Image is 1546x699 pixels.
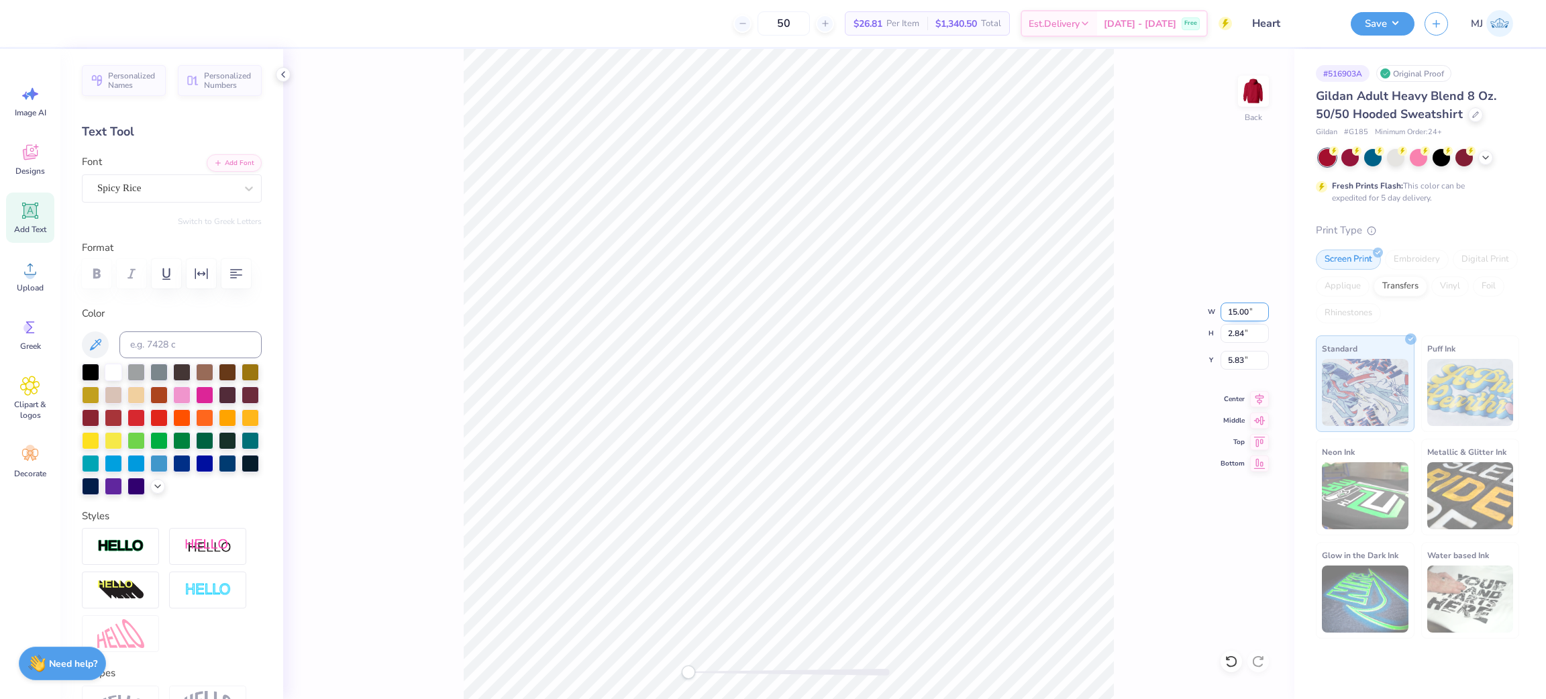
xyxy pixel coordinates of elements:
span: $1,340.50 [935,17,977,31]
span: MJ [1471,16,1483,32]
span: Upload [17,282,44,293]
span: Glow in the Dark Ink [1322,548,1398,562]
span: Minimum Order: 24 + [1375,127,1442,138]
span: Gildan Adult Heavy Blend 8 Oz. 50/50 Hooded Sweatshirt [1316,88,1496,122]
button: Switch to Greek Letters [178,216,262,227]
span: Greek [20,341,41,352]
img: Water based Ink [1427,566,1514,633]
button: Save [1351,12,1414,36]
span: Center [1221,394,1245,405]
span: Total [981,17,1001,31]
div: Digital Print [1453,250,1518,270]
img: Mark Joshua Mullasgo [1486,10,1513,37]
span: Middle [1221,415,1245,426]
img: Negative Space [185,582,231,598]
label: Font [82,154,102,170]
img: Free Distort [97,619,144,648]
span: Bottom [1221,458,1245,469]
span: Standard [1322,341,1357,356]
img: Puff Ink [1427,359,1514,426]
img: Neon Ink [1322,462,1408,529]
button: Add Font [207,154,262,172]
div: Foil [1473,276,1504,297]
strong: Fresh Prints Flash: [1332,180,1403,191]
div: Text Tool [82,123,262,141]
div: Rhinestones [1316,303,1381,323]
a: MJ [1465,10,1519,37]
span: Est. Delivery [1029,17,1080,31]
div: Transfers [1374,276,1427,297]
img: Glow in the Dark Ink [1322,566,1408,633]
input: e.g. 7428 c [119,331,262,358]
button: Personalized Names [82,65,166,96]
span: Designs [15,166,45,176]
span: Metallic & Glitter Ink [1427,445,1506,459]
img: Shadow [185,538,231,555]
div: Back [1245,111,1262,123]
div: Applique [1316,276,1370,297]
img: Stroke [97,539,144,554]
span: Per Item [886,17,919,31]
div: # 516903A [1316,65,1370,82]
span: Puff Ink [1427,341,1455,356]
span: Gildan [1316,127,1337,138]
label: Format [82,240,262,256]
div: Embroidery [1385,250,1449,270]
span: Personalized Numbers [204,71,254,90]
span: Personalized Names [108,71,158,90]
div: Screen Print [1316,250,1381,270]
img: 3D Illusion [97,580,144,601]
div: Print Type [1316,223,1519,238]
img: Standard [1322,359,1408,426]
img: Back [1240,78,1267,105]
input: – – [758,11,810,36]
span: $26.81 [854,17,882,31]
span: Decorate [14,468,46,479]
span: # G185 [1344,127,1368,138]
div: Vinyl [1431,276,1469,297]
img: Metallic & Glitter Ink [1427,462,1514,529]
span: Clipart & logos [8,399,52,421]
div: Accessibility label [682,665,695,679]
label: Color [82,306,262,321]
span: Top [1221,437,1245,447]
div: This color can be expedited for 5 day delivery. [1332,180,1497,204]
span: Add Text [14,224,46,235]
span: [DATE] - [DATE] [1104,17,1176,31]
span: Water based Ink [1427,548,1489,562]
div: Original Proof [1376,65,1451,82]
label: Styles [82,508,109,524]
span: Neon Ink [1322,445,1355,459]
button: Personalized Numbers [178,65,262,96]
strong: Need help? [49,657,97,670]
span: Image AI [15,107,46,118]
input: Untitled Design [1242,10,1341,37]
span: Free [1184,19,1197,28]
